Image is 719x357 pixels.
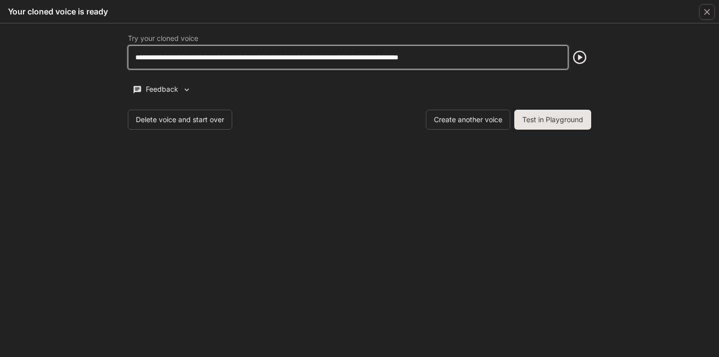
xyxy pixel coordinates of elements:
[514,110,591,130] button: Test in Playground
[8,6,108,17] h5: Your cloned voice is ready
[426,110,510,130] button: Create another voice
[128,35,198,42] p: Try your cloned voice
[128,81,196,98] button: Feedback
[128,110,232,130] button: Delete voice and start over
